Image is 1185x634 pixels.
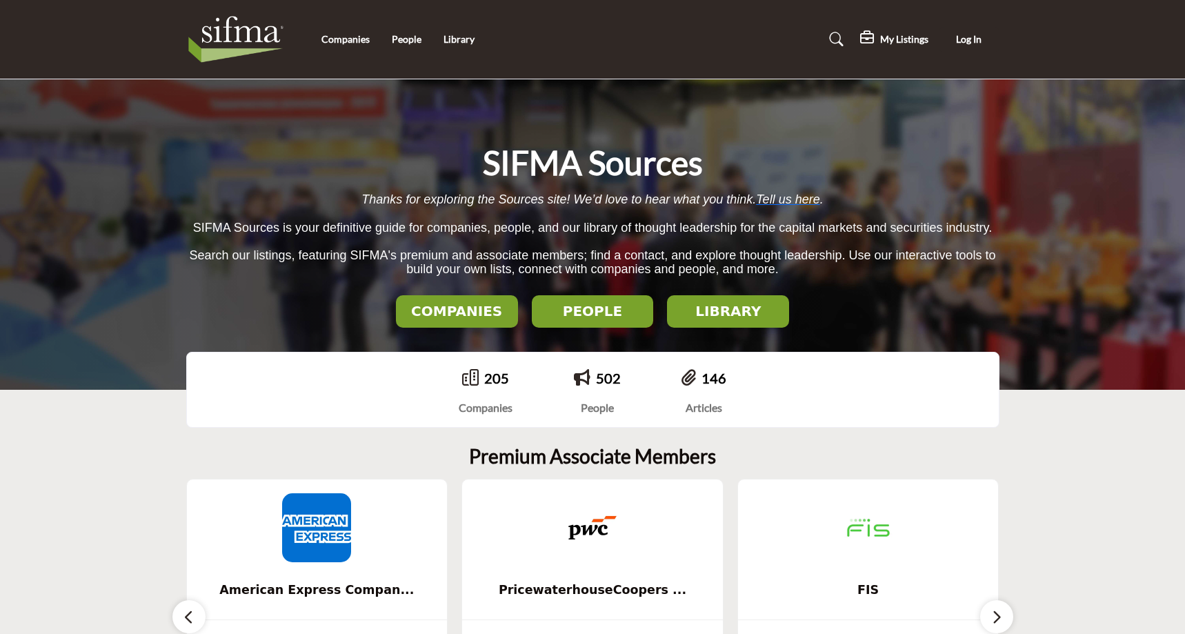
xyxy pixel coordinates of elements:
[939,27,999,52] button: Log In
[834,493,903,562] img: FIS
[667,295,789,328] button: LIBRARY
[756,192,819,206] a: Tell us here
[189,248,995,277] span: Search our listings, featuring SIFMA's premium and associate members; find a contact, and explore...
[484,370,509,386] a: 205
[880,33,928,46] h5: My Listings
[392,33,421,45] a: People
[483,572,702,608] b: PricewaterhouseCoopers LLP
[536,303,650,319] h2: PEOPLE
[361,192,823,206] span: Thanks for exploring the Sources site! We’d love to hear what you think. .
[469,445,716,468] h2: Premium Associate Members
[532,295,654,328] button: PEOPLE
[860,31,928,48] div: My Listings
[483,581,702,599] span: PricewaterhouseCoopers ...
[671,303,785,319] h2: LIBRARY
[558,493,627,562] img: PricewaterhouseCoopers LLP
[701,370,726,386] a: 146
[681,399,726,416] div: Articles
[321,33,370,45] a: Companies
[483,141,703,184] h1: SIFMA Sources
[759,581,978,599] span: FIS
[816,28,853,50] a: Search
[208,581,427,599] span: American Express Compan...
[186,12,293,67] img: Site Logo
[193,221,992,235] span: SIFMA Sources is your definitive guide for companies, people, and our library of thought leadersh...
[596,370,621,386] a: 502
[759,572,978,608] b: FIS
[459,399,512,416] div: Companies
[956,33,982,45] span: Log In
[574,399,621,416] div: People
[282,493,351,562] img: American Express Company
[444,33,475,45] a: Library
[462,572,723,608] a: PricewaterhouseCoopers ...
[400,303,514,319] h2: COMPANIES
[187,572,448,608] a: American Express Compan...
[738,572,999,608] a: FIS
[396,295,518,328] button: COMPANIES
[208,572,427,608] b: American Express Company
